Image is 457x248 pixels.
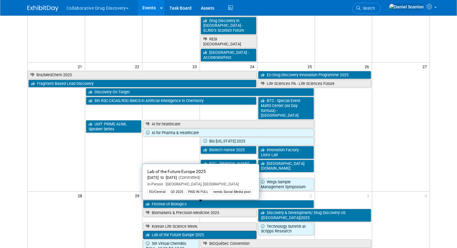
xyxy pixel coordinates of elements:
[258,97,314,119] a: BTC - Special Event MaRS Center (All Day formula) - [GEOGRAPHIC_DATA]
[28,71,256,79] a: BrazMedChem 2025
[163,182,239,186] span: [GEOGRAPHIC_DATA], [GEOGRAPHIC_DATA]
[258,222,314,235] a: Technology Summit at Scripps Research
[211,189,253,195] div: needs Social Media post
[258,80,371,88] a: Life Sciences PA - Life Sciences Future
[422,63,430,70] span: 27
[366,192,372,199] span: 3
[201,49,256,61] a: [GEOGRAPHIC_DATA] - AcceleratorFest
[424,192,430,199] span: 4
[77,192,85,199] span: 28
[143,129,314,137] a: AI for Pharma & Healthcare
[27,5,58,12] img: ExhibitDay
[134,63,142,70] span: 22
[361,6,375,11] span: Search
[147,189,168,195] div: EU/Central
[86,120,142,133] a: UofT PRiME AI/ML Speaker Series
[201,17,256,35] a: Drug Discovery in [GEOGRAPHIC_DATA] - ELRIG’s Scottish Forum
[307,63,315,70] span: 25
[147,182,163,186] span: In-Person
[143,209,256,217] a: Biomarkers & Precision Medicine 2025
[134,192,142,199] span: 29
[177,175,200,180] span: (Committed)
[192,63,200,70] span: 23
[86,97,256,105] a: 8th RSC-CICAG/RSC-BMCS in Artificial Intelligence in Chemistry
[201,137,314,145] a: Bio [US_STATE] 2025
[147,175,254,180] div: [DATE] to [DATE]
[201,35,256,48] a: RESI [GEOGRAPHIC_DATA]
[77,63,85,70] span: 21
[258,71,371,79] a: EU Drug Discovery Innovation Programme 2025
[258,178,314,191] a: Wega Sample Management Symposium
[258,160,314,172] a: [GEOGRAPHIC_DATA][DOMAIN_NAME]
[258,209,371,222] a: Discovery & Development/ Drug Discovery US ([GEOGRAPHIC_DATA])2025
[249,63,257,70] span: 24
[143,200,314,208] a: Festival of Biologics
[352,3,381,14] a: Search
[364,63,372,70] span: 26
[201,146,256,154] a: Biotech Hanse 2025
[147,169,206,174] span: Lab of the Future Europe 2025
[28,80,256,88] a: Fragment Based Lead Discovery
[309,192,315,199] span: 2
[201,160,256,177] a: BTC - [PERSON_NAME] Knowledge Institute - [GEOGRAPHIC_DATA]
[389,3,424,10] img: Daniel Scanlon
[143,222,256,231] a: Korean Life Science Week.
[201,240,371,248] a: BIOQuébec Convention
[169,189,185,195] div: Q3 2025
[143,120,314,128] a: AI for healthcare
[258,146,314,159] a: Innovation Factory - Lions Lair
[86,88,314,96] a: Discovery On Target
[143,231,256,239] a: Lab of the Future Europe 2025
[186,189,210,195] div: PAID IN FULL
